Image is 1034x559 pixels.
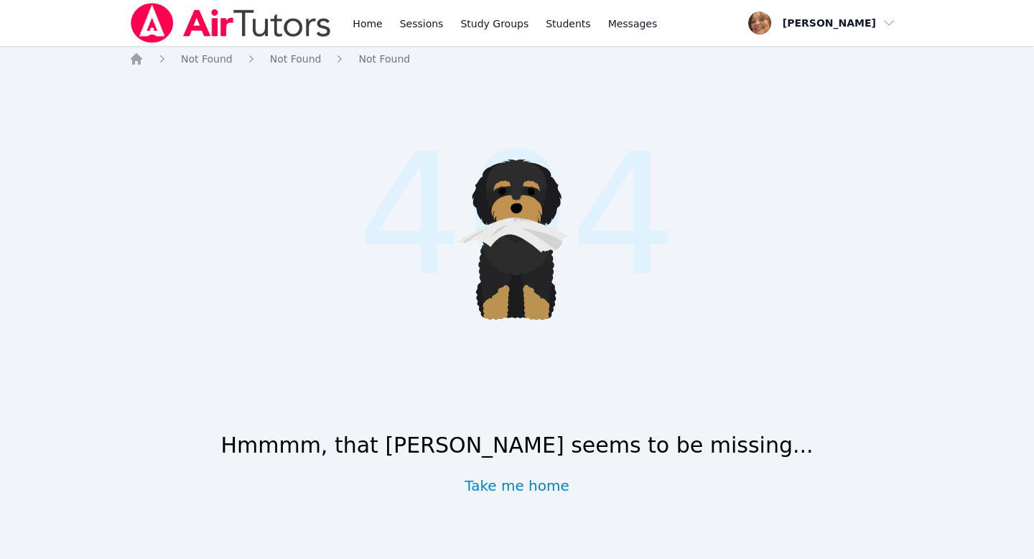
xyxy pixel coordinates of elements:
span: Not Found [270,53,322,65]
a: Not Found [181,52,233,66]
span: Messages [608,17,658,31]
span: Not Found [358,53,410,65]
span: 404 [357,89,676,341]
a: Not Found [270,52,322,66]
nav: Breadcrumb [129,52,905,66]
a: Take me home [465,476,569,496]
img: Air Tutors [129,3,332,43]
a: Not Found [358,52,410,66]
span: Not Found [181,53,233,65]
h1: Hmmmm, that [PERSON_NAME] seems to be missing... [220,433,813,458]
